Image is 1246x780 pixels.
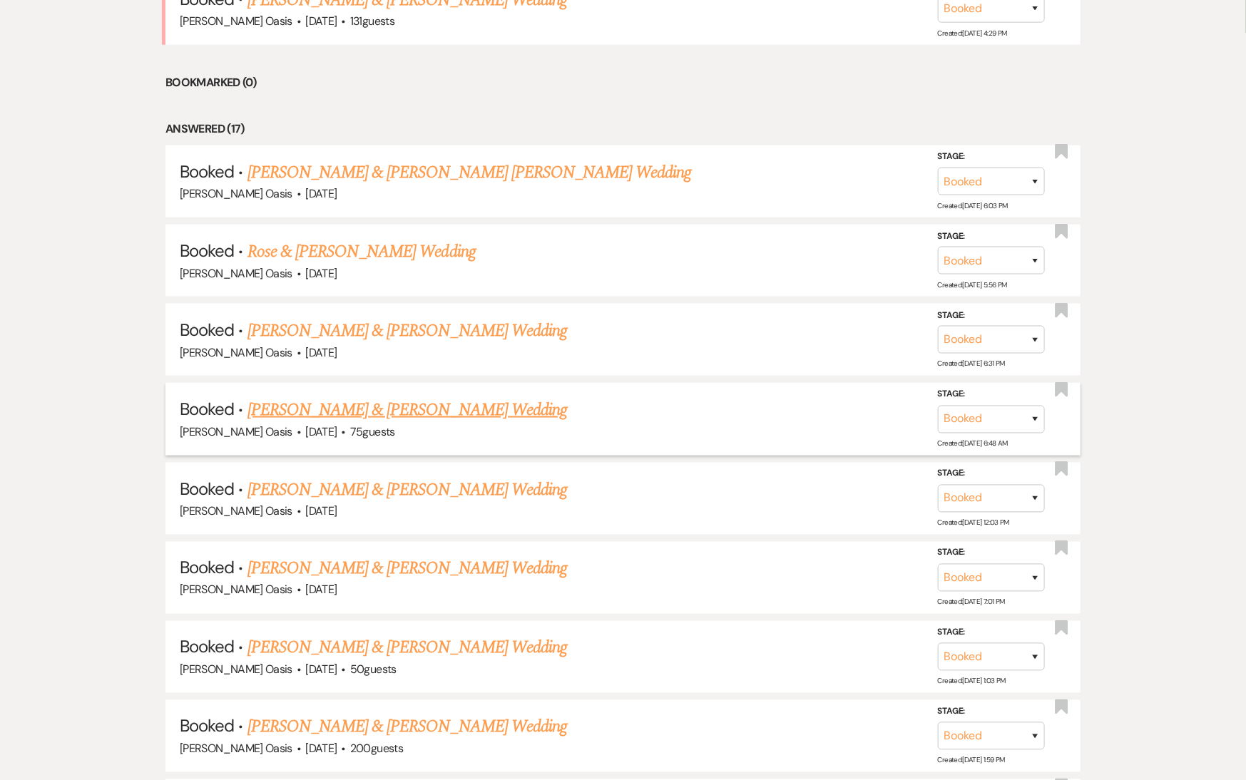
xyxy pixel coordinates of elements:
span: [PERSON_NAME] Oasis [180,266,292,281]
li: Answered (17) [165,120,1081,138]
span: Created: [DATE] 5:56 PM [938,280,1007,289]
span: Created: [DATE] 4:29 PM [938,29,1007,38]
span: [PERSON_NAME] Oasis [180,741,292,756]
label: Stage: [938,704,1045,720]
span: Booked [180,240,234,262]
span: Created: [DATE] 6:31 PM [938,359,1005,369]
a: [PERSON_NAME] & [PERSON_NAME] Wedding [247,556,567,582]
label: Stage: [938,149,1045,165]
span: [DATE] [305,583,337,597]
span: [DATE] [305,345,337,360]
span: [DATE] [305,741,337,756]
span: Booked [180,160,234,183]
span: 75 guests [350,424,395,439]
span: [PERSON_NAME] Oasis [180,14,292,29]
span: [PERSON_NAME] Oasis [180,424,292,439]
span: Created: [DATE] 6:03 PM [938,201,1008,210]
span: [PERSON_NAME] Oasis [180,503,292,518]
span: [PERSON_NAME] Oasis [180,583,292,597]
label: Stage: [938,545,1045,561]
label: Stage: [938,229,1045,245]
span: [PERSON_NAME] Oasis [180,662,292,677]
a: [PERSON_NAME] & [PERSON_NAME] Wedding [247,477,567,503]
a: [PERSON_NAME] & [PERSON_NAME] Wedding [247,318,567,344]
a: Rose & [PERSON_NAME] Wedding [247,239,476,265]
label: Stage: [938,466,1045,482]
span: 50 guests [350,662,397,677]
span: Booked [180,398,234,420]
span: Booked [180,715,234,737]
span: Booked [180,557,234,579]
a: [PERSON_NAME] & [PERSON_NAME] Wedding [247,397,567,423]
label: Stage: [938,308,1045,324]
span: 131 guests [350,14,394,29]
span: [DATE] [305,14,337,29]
span: Created: [DATE] 7:01 PM [938,597,1005,607]
li: Bookmarked (0) [165,73,1081,92]
a: [PERSON_NAME] & [PERSON_NAME] Wedding [247,635,567,661]
span: Created: [DATE] 12:03 PM [938,518,1009,528]
span: Created: [DATE] 1:59 PM [938,756,1005,765]
label: Stage: [938,625,1045,641]
span: Booked [180,478,234,500]
span: Created: [DATE] 1:03 PM [938,677,1006,686]
span: Created: [DATE] 6:48 AM [938,439,1008,448]
span: [DATE] [305,424,337,439]
label: Stage: [938,387,1045,403]
span: Booked [180,636,234,658]
span: [DATE] [305,266,337,281]
a: [PERSON_NAME] & [PERSON_NAME] Wedding [247,714,567,740]
span: [PERSON_NAME] Oasis [180,345,292,360]
a: [PERSON_NAME] & [PERSON_NAME] [PERSON_NAME] Wedding [247,160,692,185]
span: [DATE] [305,503,337,518]
span: [DATE] [305,186,337,201]
span: 200 guests [350,741,403,756]
span: [DATE] [305,662,337,677]
span: Booked [180,319,234,341]
span: [PERSON_NAME] Oasis [180,186,292,201]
